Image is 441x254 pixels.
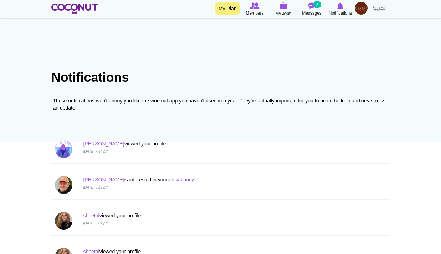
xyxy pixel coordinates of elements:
img: Notifications [337,2,343,9]
i: [DATE] 5:01 pm [83,221,108,225]
img: Home [51,4,98,14]
img: My Jobs [280,2,287,9]
a: job vacancy [168,177,194,182]
p: viewed your profile. [83,140,301,147]
a: [PERSON_NAME] [83,141,124,147]
span: My Jobs [275,10,291,17]
a: sheetal [83,213,99,218]
i: [DATE] 7:44 pm [83,149,108,153]
p: is interested in your [83,176,301,183]
a: Browse Members Members [241,2,269,17]
a: Messages Messages 2 [298,2,326,17]
a: [PERSON_NAME] [83,177,124,182]
a: العربية [369,2,390,16]
h1: Notifications [51,70,390,85]
div: These notifications won't annoy you like the workout app you haven't used in a year. They’re actu... [53,97,388,111]
span: Notifications [329,10,352,17]
a: Notifications Notifications [326,2,355,17]
i: [DATE] 6:12 pm [83,185,108,189]
img: Browse Members [250,2,259,9]
p: viewed your profile. [83,212,301,219]
span: Messages [302,10,322,17]
img: Messages [308,2,316,9]
a: My Jobs My Jobs [269,2,298,17]
a: My Plan [215,2,240,15]
small: 2 [313,1,321,8]
span: Members [246,10,263,17]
